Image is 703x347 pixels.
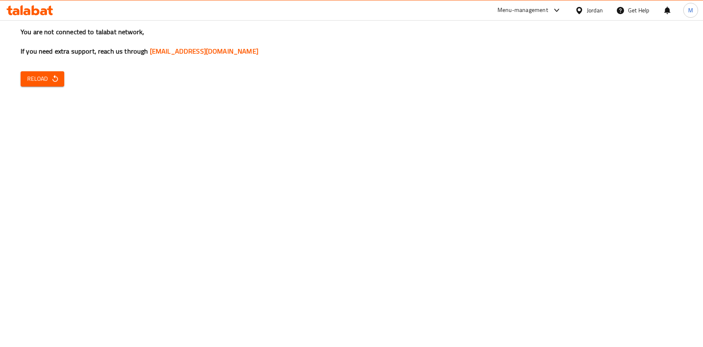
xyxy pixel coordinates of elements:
span: M [688,6,693,15]
h3: You are not connected to talabat network, If you need extra support, reach us through [21,27,682,56]
button: Reload [21,71,64,87]
a: [EMAIL_ADDRESS][DOMAIN_NAME] [150,45,258,57]
span: Reload [27,74,58,84]
div: Menu-management [497,5,548,15]
div: Jordan [587,6,603,15]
